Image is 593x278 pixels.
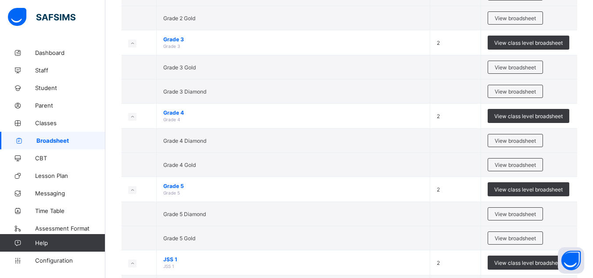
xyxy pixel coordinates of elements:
span: Assessment Format [35,225,105,232]
span: View broadsheet [495,211,536,217]
span: 2 [437,186,440,193]
a: View broadsheet [488,85,543,91]
span: Classes [35,119,105,126]
span: Grade 3 [163,36,423,43]
span: Lesson Plan [35,172,105,179]
span: Grade 3 Diamond [163,88,206,95]
span: Parent [35,102,105,109]
span: Configuration [35,257,105,264]
span: Grade 4 Gold [163,162,196,168]
span: View broadsheet [495,235,536,242]
a: View class level broadsheet [488,36,569,42]
span: View class level broadsheet [494,186,563,193]
span: CBT [35,155,105,162]
span: View broadsheet [495,137,536,144]
span: View class level broadsheet [494,40,563,46]
span: Broadsheet [36,137,105,144]
span: Grade 5 Gold [163,235,195,242]
span: View broadsheet [495,162,536,168]
span: Grade 5 [163,183,423,189]
span: Help [35,239,105,246]
span: View broadsheet [495,15,536,22]
a: View broadsheet [488,61,543,67]
span: Dashboard [35,49,105,56]
span: View broadsheet [495,64,536,71]
span: 2 [437,113,440,119]
span: Grade 5 [163,190,180,195]
a: View class level broadsheet [488,256,569,262]
img: safsims [8,8,75,26]
a: View broadsheet [488,207,543,214]
span: View class level broadsheet [494,260,563,266]
span: Grade 2 Gold [163,15,195,22]
span: Grade 3 Gold [163,64,196,71]
span: JSS 1 [163,264,174,269]
a: View broadsheet [488,231,543,238]
span: Grade 4 [163,117,180,122]
span: Student [35,84,105,91]
a: View broadsheet [488,158,543,165]
span: Time Table [35,207,105,214]
span: Grade 4 Diamond [163,137,206,144]
span: Grade 5 Diamond [163,211,206,217]
a: View class level broadsheet [488,182,569,189]
a: View broadsheet [488,134,543,141]
span: 2 [437,260,440,266]
span: Grade 4 [163,109,423,116]
button: Open asap [558,247,584,274]
span: View broadsheet [495,88,536,95]
span: 2 [437,40,440,46]
a: View broadsheet [488,11,543,18]
a: View class level broadsheet [488,109,569,116]
span: JSS 1 [163,256,423,263]
span: View class level broadsheet [494,113,563,119]
span: Staff [35,67,105,74]
span: Grade 3 [163,43,180,49]
span: Messaging [35,190,105,197]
